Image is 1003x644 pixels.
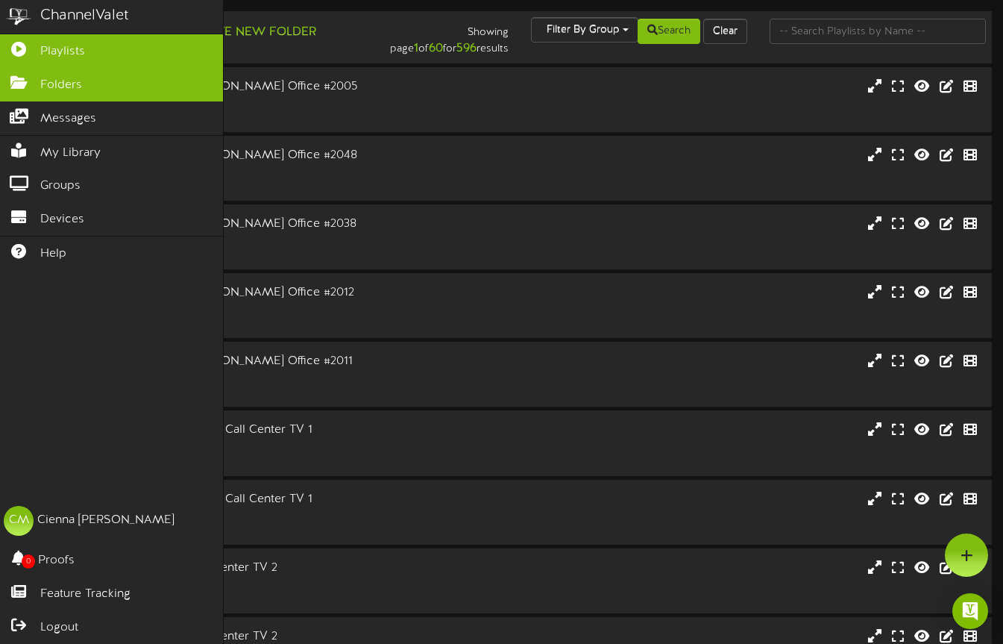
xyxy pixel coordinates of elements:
[172,23,321,42] button: Create New Folder
[37,512,174,529] div: Cienna [PERSON_NAME]
[40,110,96,128] span: Messages
[40,586,131,603] span: Feature Tracking
[361,17,520,57] div: Showing page of for results
[40,77,82,94] span: Folders
[770,19,986,44] input: -- Search Playlists by Name --
[60,96,430,108] div: Landscape ( 16:9 )
[60,164,430,177] div: Landscape ( 16:9 )
[38,552,75,569] span: Proofs
[60,177,430,190] div: # 9962
[60,521,430,534] div: # 10335
[456,42,477,55] strong: 596
[531,17,638,43] button: Filter By Group
[638,19,700,44] button: Search
[60,108,430,121] div: # 9958
[60,507,430,520] div: Landscape ( 16:9 )
[429,42,443,55] strong: 60
[60,314,430,327] div: # 9960
[60,78,430,96] div: AFCU Building #3 | [PERSON_NAME] Office #2005
[40,211,84,228] span: Devices
[60,353,430,370] div: AFCU Building #3 | [PERSON_NAME] Office #2011
[60,590,430,602] div: # 9964
[952,593,988,629] div: Open Intercom Messenger
[60,216,430,233] div: AFCU Building #3 | [PERSON_NAME] Office #2038
[60,284,430,301] div: AFCU Building #3 | [PERSON_NAME] Office #2012
[60,491,430,508] div: [GEOGRAPHIC_DATA] #5 | Call Center TV 1
[40,43,85,60] span: Playlists
[4,506,34,536] div: CM
[60,233,430,246] div: Landscape ( 16:9 )
[60,246,430,258] div: # 9961
[414,42,418,55] strong: 1
[60,422,430,439] div: [GEOGRAPHIC_DATA] #5 | Call Center TV 1
[40,5,129,27] div: ChannelValet
[60,560,430,577] div: AFCU Building #5 | Call Center TV 2
[22,554,35,569] span: 0
[60,577,430,590] div: Landscape ( 16:9 )
[60,451,430,464] div: # 9963
[60,370,430,383] div: Landscape ( 16:9 )
[40,145,101,162] span: My Library
[40,619,78,637] span: Logout
[60,147,430,164] div: AFCU Building #3 | [PERSON_NAME] Office #2048
[40,178,81,195] span: Groups
[60,301,430,314] div: Landscape ( 16:9 )
[703,19,747,44] button: Clear
[40,246,66,263] span: Help
[60,383,430,396] div: # 9959
[60,439,430,451] div: Landscape ( 16:9 )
